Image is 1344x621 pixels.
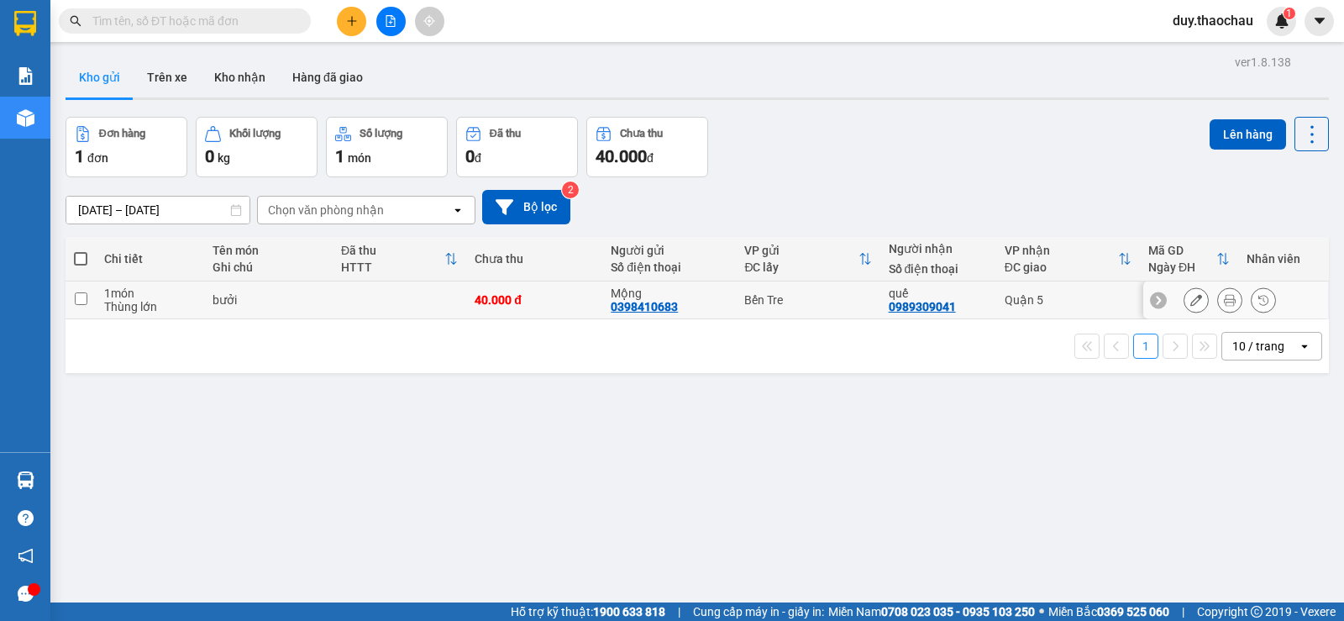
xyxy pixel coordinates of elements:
img: warehouse-icon [17,109,34,127]
div: quế [889,287,988,300]
button: Lên hàng [1210,119,1286,150]
p: Gửi từ: [7,18,128,34]
div: Ngày ĐH [1148,261,1216,274]
button: Hàng đã giao [279,57,376,97]
div: Mã GD [1148,244,1216,257]
div: Chưa thu [475,252,594,266]
span: message [18,586,34,602]
div: Số điện thoại [611,261,727,274]
span: Hỗ trợ kỹ thuật: [511,603,665,621]
div: Thùng lớn [104,300,196,313]
span: Miền Bắc [1048,603,1169,621]
button: Đã thu0đ [456,117,578,177]
svg: open [1298,339,1311,353]
th: Toggle SortBy [1140,237,1238,282]
span: kg [218,151,230,165]
div: VP gửi [744,244,858,257]
span: aim [423,15,435,27]
span: món [348,151,371,165]
div: 40.000 đ [475,293,594,307]
div: Số điện thoại [889,262,988,276]
div: Người gửi [611,244,727,257]
span: 1 [1286,8,1292,19]
span: Cung cấp máy in - giấy in: [693,603,824,621]
div: ver 1.8.138 [1235,53,1291,71]
button: Đơn hàng1đơn [66,117,187,177]
div: Bến Tre [744,293,871,307]
span: đ [647,151,654,165]
span: plus [346,15,358,27]
div: Đã thu [490,128,521,139]
div: 0989309041 [889,300,956,313]
span: SL: [221,117,240,133]
div: Mộng [611,287,727,300]
div: Chưa thu [620,128,663,139]
button: Trên xe [134,57,201,97]
div: 1 món [104,287,196,300]
span: question-circle [18,510,34,526]
div: Người nhận [889,242,988,255]
div: bưởi [213,293,324,307]
p: Nhận: [130,18,249,34]
span: 1 [335,146,344,166]
span: 0989309041 [130,55,206,71]
input: Select a date range. [66,197,249,224]
div: HTTT [341,261,444,274]
strong: 0708 023 035 - 0935 103 250 [881,605,1035,618]
div: Quận 5 [1005,293,1131,307]
div: Chi tiết [104,252,196,266]
span: Bến Tre [47,18,94,34]
span: 0 [27,88,34,104]
div: Nhân viên [1247,252,1319,266]
th: Toggle SortBy [996,237,1140,282]
span: 1 - Thùng lớn (bưởi) [7,117,126,133]
img: solution-icon [17,67,34,85]
sup: 2 [562,182,579,198]
div: 0398410683 [611,300,678,313]
span: search [70,15,81,27]
button: caret-down [1305,7,1334,36]
strong: 1900 633 818 [593,605,665,618]
button: aim [415,7,444,36]
button: Kho gửi [66,57,134,97]
span: Miền Nam [828,603,1035,621]
div: Chọn văn phòng nhận [268,202,384,218]
button: plus [337,7,366,36]
button: 1 [1133,334,1158,359]
span: Quận 5 [165,18,209,34]
img: icon-new-feature [1274,13,1289,29]
td: CC: [129,85,250,108]
span: quế [130,37,153,53]
th: Toggle SortBy [736,237,879,282]
button: Bộ lọc [482,190,570,224]
div: ĐC lấy [744,261,858,274]
span: Mộng [7,37,42,53]
th: Toggle SortBy [333,237,466,282]
div: VP nhận [1005,244,1118,257]
span: 40.000 [596,146,647,166]
span: 0 [465,146,475,166]
svg: open [451,203,465,217]
span: duy.thaochau [1159,10,1267,31]
sup: 1 [1284,8,1295,19]
span: copyright [1251,606,1263,618]
div: Ghi chú [213,261,324,274]
div: Khối lượng [229,128,281,139]
img: logo-vxr [14,11,36,36]
div: Đã thu [341,244,444,257]
img: warehouse-icon [17,471,34,489]
input: Tìm tên, số ĐT hoặc mã đơn [92,12,291,30]
strong: 0369 525 060 [1097,605,1169,618]
span: 0 [205,146,214,166]
span: 40.000 [150,88,192,104]
button: Kho nhận [201,57,279,97]
button: Chưa thu40.000đ [586,117,708,177]
div: Tên món [213,244,324,257]
div: Đơn hàng [99,128,145,139]
span: | [678,603,680,621]
span: caret-down [1312,13,1327,29]
div: 10 / trang [1232,338,1284,355]
div: Sửa đơn hàng [1184,287,1209,313]
span: đ [475,151,481,165]
span: đơn [87,151,108,165]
